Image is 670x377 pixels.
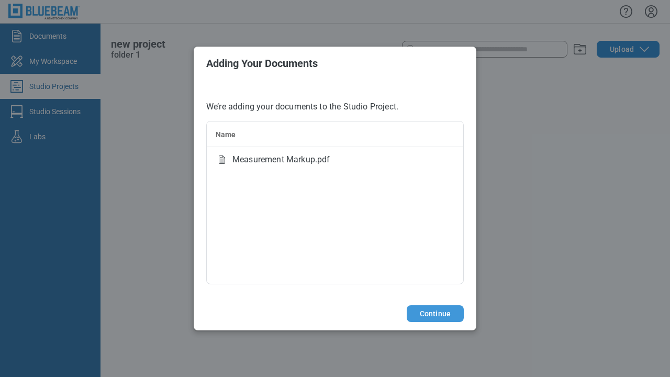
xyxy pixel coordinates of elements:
table: bb-data-table [207,121,463,172]
div: Name [216,129,454,140]
span: Measurement Markup.pdf [232,153,330,166]
button: Continue [407,305,464,322]
h2: Adding Your Documents [206,58,464,69]
p: We’re adding your documents to the Studio Project. [206,101,464,113]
